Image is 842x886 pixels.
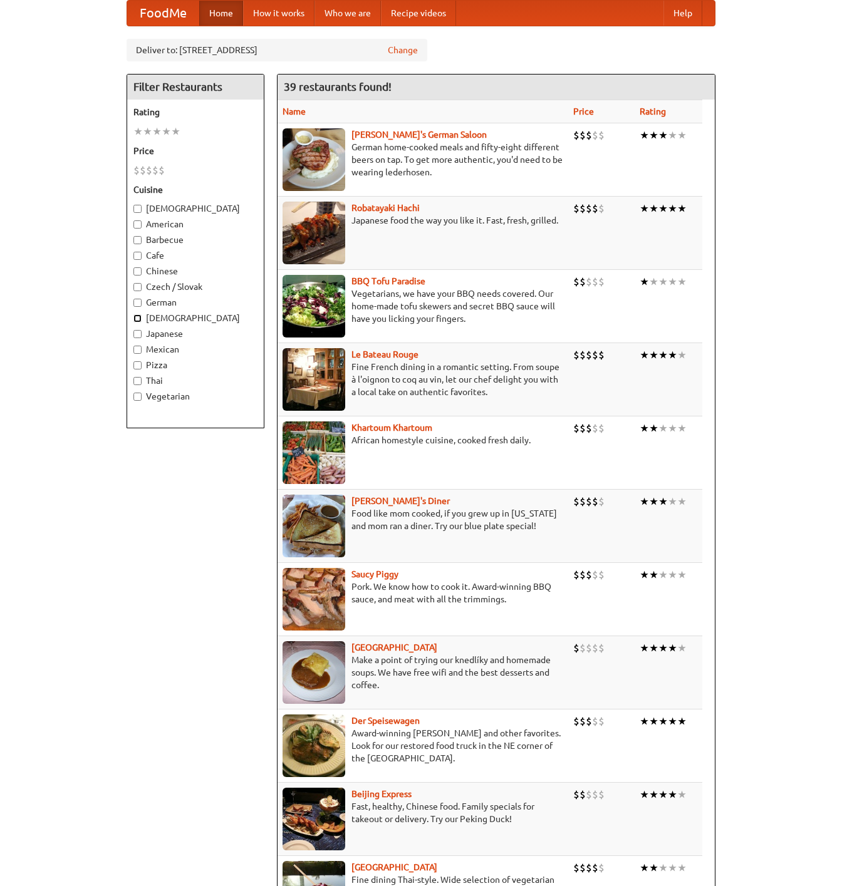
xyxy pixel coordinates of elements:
li: ★ [640,421,649,435]
li: $ [586,421,592,435]
li: $ [592,421,598,435]
label: [DEMOGRAPHIC_DATA] [133,312,257,324]
label: Mexican [133,343,257,356]
a: [GEOGRAPHIC_DATA] [351,862,437,872]
li: $ [598,202,605,215]
label: [DEMOGRAPHIC_DATA] [133,202,257,215]
li: $ [598,641,605,655]
li: ★ [640,568,649,582]
label: Czech / Slovak [133,281,257,293]
li: ★ [640,128,649,142]
b: [PERSON_NAME]'s Diner [351,496,450,506]
li: $ [580,788,586,801]
label: Vegetarian [133,390,257,403]
p: German home-cooked meals and fifty-eight different beers on tap. To get more authentic, you'd nee... [283,141,563,178]
ng-pluralize: 39 restaurants found! [284,81,392,93]
li: $ [573,275,580,289]
label: Pizza [133,359,257,371]
b: Robatayaki Hachi [351,203,420,213]
li: $ [159,163,165,177]
a: Name [283,106,306,116]
a: Recipe videos [381,1,456,26]
input: Pizza [133,361,142,369]
li: $ [586,202,592,215]
li: $ [592,275,598,289]
li: $ [592,495,598,508]
img: esthers.jpg [283,128,345,191]
a: Help [663,1,702,26]
li: ★ [677,788,687,801]
li: $ [146,163,152,177]
img: tofuparadise.jpg [283,275,345,337]
li: $ [586,861,592,875]
h4: Filter Restaurants [127,75,264,100]
li: ★ [668,788,677,801]
li: ★ [668,641,677,655]
li: $ [598,348,605,362]
input: Vegetarian [133,393,142,401]
li: ★ [640,275,649,289]
a: [GEOGRAPHIC_DATA] [351,642,437,652]
a: Who we are [314,1,381,26]
li: ★ [171,125,180,138]
img: sallys.jpg [283,495,345,557]
li: $ [592,202,598,215]
li: $ [580,275,586,289]
li: $ [586,348,592,362]
label: Thai [133,374,257,387]
li: $ [580,641,586,655]
img: saucy.jpg [283,568,345,631]
li: ★ [677,714,687,728]
li: ★ [658,495,668,508]
input: Japanese [133,330,142,338]
b: Saucy Piggy [351,569,398,579]
li: ★ [658,275,668,289]
a: Change [388,44,418,56]
li: ★ [640,202,649,215]
li: ★ [649,495,658,508]
li: $ [586,788,592,801]
b: BBQ Tofu Paradise [351,276,425,286]
li: $ [598,421,605,435]
input: Thai [133,377,142,385]
li: $ [586,495,592,508]
li: ★ [668,714,677,728]
li: ★ [677,641,687,655]
li: ★ [668,568,677,582]
li: ★ [658,788,668,801]
li: ★ [668,495,677,508]
li: ★ [640,641,649,655]
label: American [133,218,257,230]
label: German [133,296,257,309]
li: $ [580,348,586,362]
b: Der Speisewagen [351,716,420,726]
li: $ [140,163,146,177]
li: ★ [649,202,658,215]
li: $ [586,714,592,728]
li: ★ [658,348,668,362]
p: Food like mom cooked, if you grew up in [US_STATE] and mom ran a diner. Try our blue plate special! [283,507,563,532]
li: $ [580,128,586,142]
li: ★ [649,275,658,289]
li: ★ [152,125,162,138]
li: $ [592,568,598,582]
li: ★ [668,202,677,215]
li: $ [152,163,159,177]
li: $ [598,275,605,289]
li: $ [592,641,598,655]
p: Award-winning [PERSON_NAME] and other favorites. Look for our restored food truck in the NE corne... [283,727,563,765]
label: Barbecue [133,234,257,246]
li: ★ [649,568,658,582]
li: $ [598,861,605,875]
div: Deliver to: [STREET_ADDRESS] [127,39,427,61]
li: $ [573,128,580,142]
img: khartoum.jpg [283,421,345,484]
a: Khartoum Khartoum [351,423,432,433]
li: ★ [658,202,668,215]
li: ★ [162,125,171,138]
li: ★ [668,421,677,435]
a: FoodMe [127,1,199,26]
li: ★ [658,641,668,655]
